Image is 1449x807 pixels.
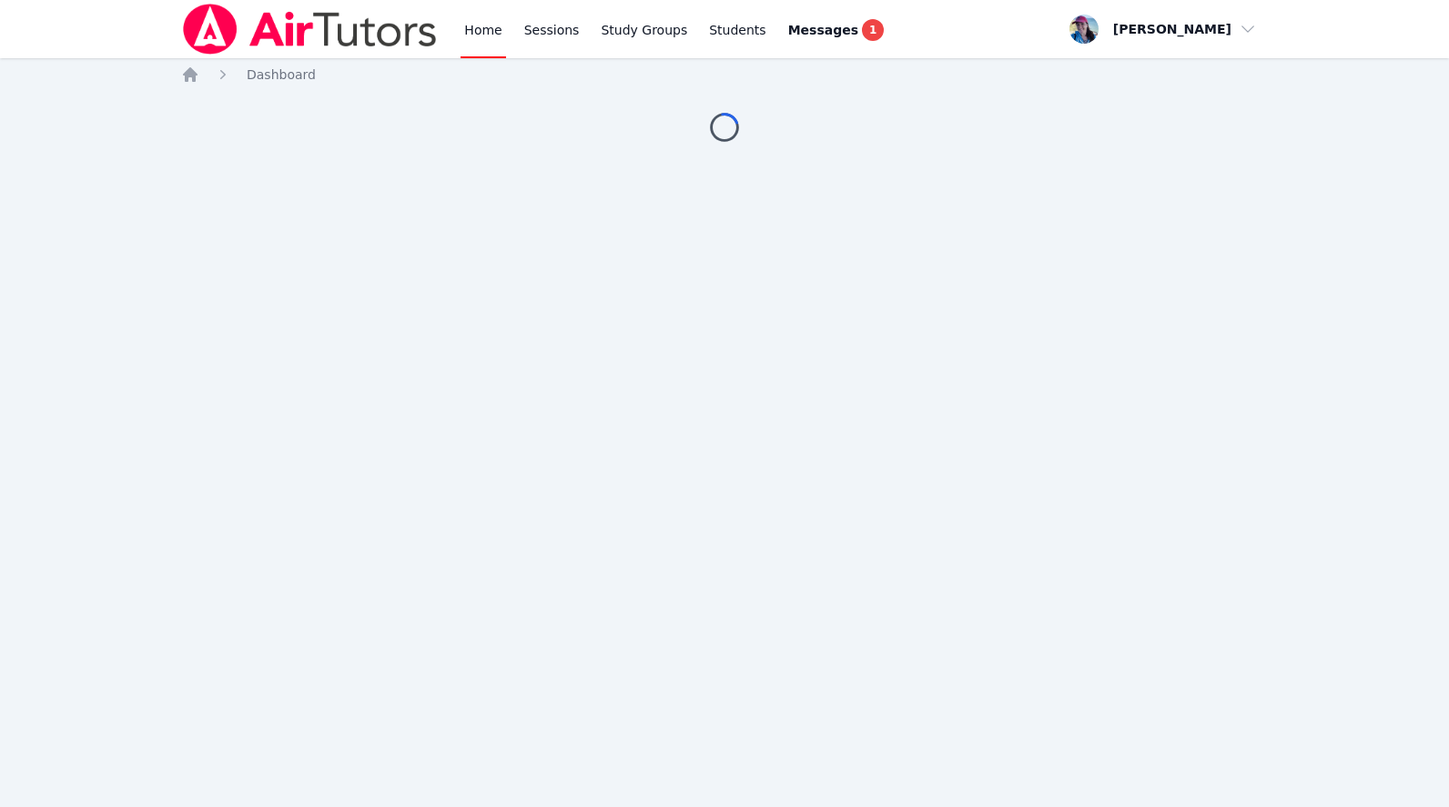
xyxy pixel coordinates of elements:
[788,21,858,39] span: Messages
[862,19,884,41] span: 1
[181,66,1268,84] nav: Breadcrumb
[181,4,439,55] img: Air Tutors
[247,66,316,84] a: Dashboard
[247,67,316,82] span: Dashboard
